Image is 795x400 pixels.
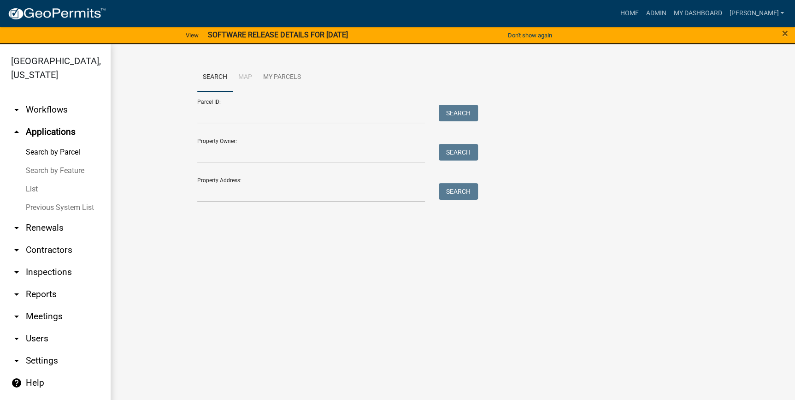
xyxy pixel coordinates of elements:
button: Search [439,105,478,121]
i: arrow_drop_down [11,333,22,344]
span: × [782,27,788,40]
i: arrow_drop_down [11,245,22,256]
a: My Parcels [258,63,306,92]
a: Admin [642,5,670,22]
button: Don't show again [504,28,556,43]
a: My Dashboard [670,5,725,22]
i: arrow_drop_down [11,355,22,366]
i: arrow_drop_up [11,126,22,137]
i: arrow_drop_down [11,289,22,300]
i: arrow_drop_down [11,311,22,322]
a: View [182,28,202,43]
i: arrow_drop_down [11,222,22,233]
i: arrow_drop_down [11,104,22,115]
a: Home [616,5,642,22]
strong: SOFTWARE RELEASE DETAILS FOR [DATE] [208,30,348,39]
i: arrow_drop_down [11,267,22,278]
a: [PERSON_NAME] [725,5,788,22]
i: help [11,377,22,388]
button: Search [439,144,478,161]
button: Search [439,183,478,200]
button: Close [782,28,788,39]
a: Search [197,63,233,92]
